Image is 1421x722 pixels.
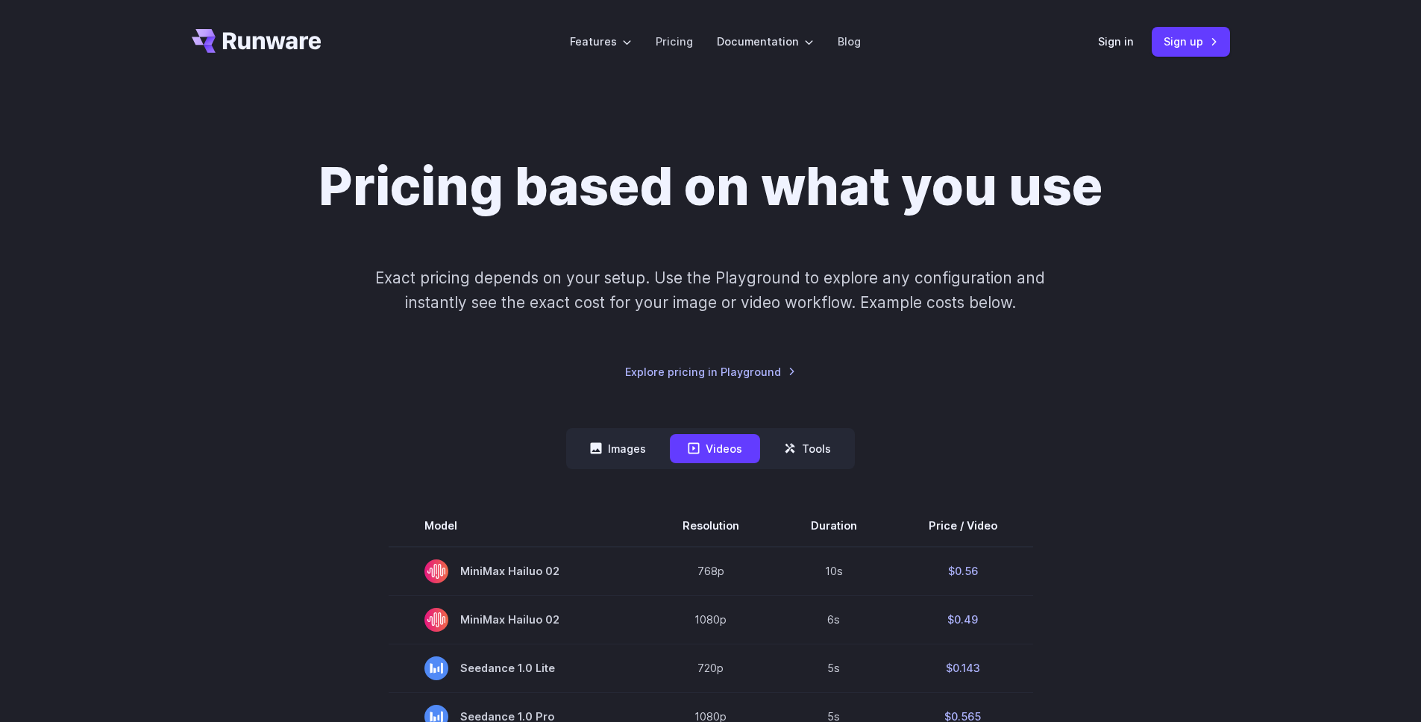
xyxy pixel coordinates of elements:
[775,595,893,644] td: 6s
[647,505,775,547] th: Resolution
[192,29,321,53] a: Go to /
[647,595,775,644] td: 1080p
[775,547,893,596] td: 10s
[572,434,664,463] button: Images
[670,434,760,463] button: Videos
[893,595,1033,644] td: $0.49
[766,434,849,463] button: Tools
[717,33,814,50] label: Documentation
[893,644,1033,692] td: $0.143
[625,363,796,380] a: Explore pricing in Playground
[347,266,1073,316] p: Exact pricing depends on your setup. Use the Playground to explore any configuration and instantl...
[893,505,1033,547] th: Price / Video
[424,559,611,583] span: MiniMax Hailuo 02
[656,33,693,50] a: Pricing
[647,547,775,596] td: 768p
[775,644,893,692] td: 5s
[1098,33,1134,50] a: Sign in
[570,33,632,50] label: Features
[647,644,775,692] td: 720p
[893,547,1033,596] td: $0.56
[319,155,1102,218] h1: Pricing based on what you use
[389,505,647,547] th: Model
[775,505,893,547] th: Duration
[424,656,611,680] span: Seedance 1.0 Lite
[838,33,861,50] a: Blog
[1152,27,1230,56] a: Sign up
[424,608,611,632] span: MiniMax Hailuo 02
